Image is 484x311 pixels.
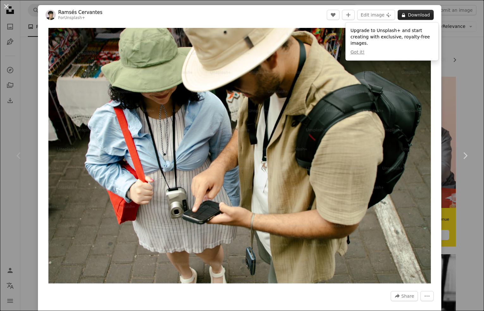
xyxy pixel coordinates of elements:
[58,9,102,16] a: Ramsés Cervantes
[58,16,102,21] div: For
[446,125,484,186] a: Next
[391,291,418,301] button: Share this image
[327,10,339,20] button: Like
[64,16,85,20] a: Unsplash+
[357,10,395,20] button: Edit image
[48,28,431,283] button: Zoom in on this image
[401,291,414,301] span: Share
[46,10,56,20] img: Go to Ramsés Cervantes's profile
[345,23,438,61] div: Upgrade to Unsplash+ and start creating with exclusive, royalty-free images.
[420,291,434,301] button: More Actions
[48,28,431,283] img: Tourists look at a device, possibly a map.
[342,10,355,20] button: Add to Collection
[351,49,364,55] button: Got it!
[398,10,434,20] button: Download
